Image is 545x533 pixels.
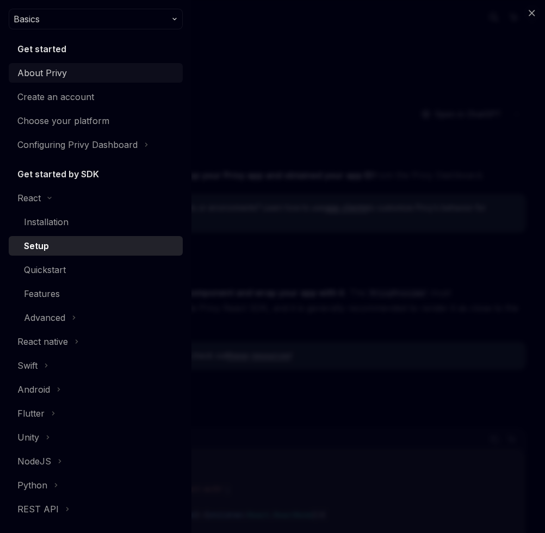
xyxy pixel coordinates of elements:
div: Quickstart [24,263,66,276]
div: REST API [17,503,59,516]
div: About Privy [17,66,67,79]
div: Setup [24,239,49,252]
div: Python [17,479,47,492]
a: Features [9,284,183,303]
div: Unity [17,431,39,444]
div: Android [17,383,50,396]
div: Advanced [24,311,65,324]
div: Configuring Privy Dashboard [17,138,138,151]
a: Quickstart [9,260,183,280]
div: React native [17,335,68,348]
a: Installation [9,212,183,232]
h5: Get started by SDK [17,168,99,181]
div: NodeJS [17,455,51,468]
a: Choose your platform [9,111,183,131]
div: Features [24,287,60,300]
button: Basics [9,9,183,29]
div: React [17,191,41,204]
div: Create an account [17,90,94,103]
div: Swift [17,359,38,372]
a: Setup [9,236,183,256]
div: Flutter [17,407,45,420]
h5: Get started [17,42,66,55]
span: Basics [14,13,40,26]
a: Create an account [9,87,183,107]
a: About Privy [9,63,183,83]
div: Choose your platform [17,114,109,127]
div: Installation [24,215,69,228]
